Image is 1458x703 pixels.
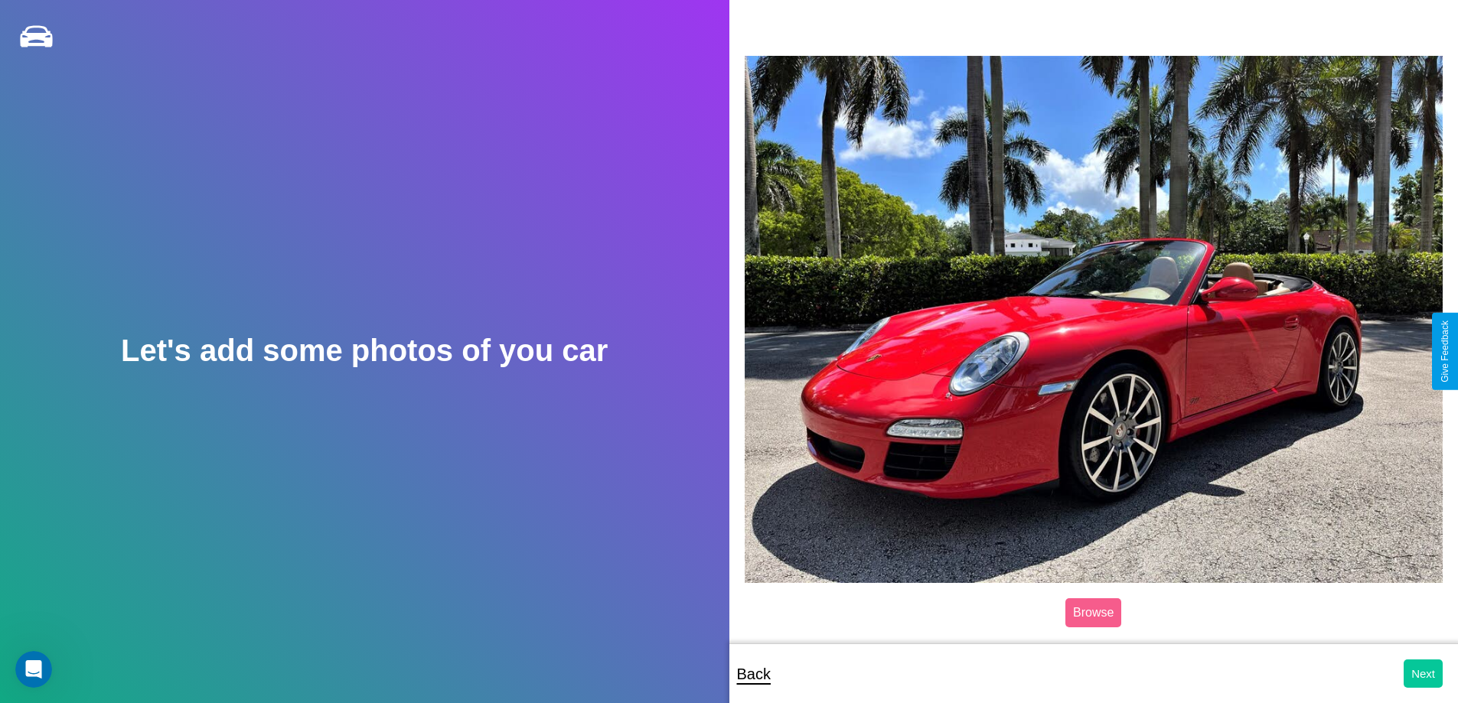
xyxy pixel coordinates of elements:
[121,334,608,368] h2: Let's add some photos of you car
[1065,598,1121,627] label: Browse
[737,660,771,688] p: Back
[1404,659,1443,688] button: Next
[15,651,52,688] iframe: Intercom live chat
[745,56,1443,582] img: posted
[1440,321,1450,382] div: Give Feedback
